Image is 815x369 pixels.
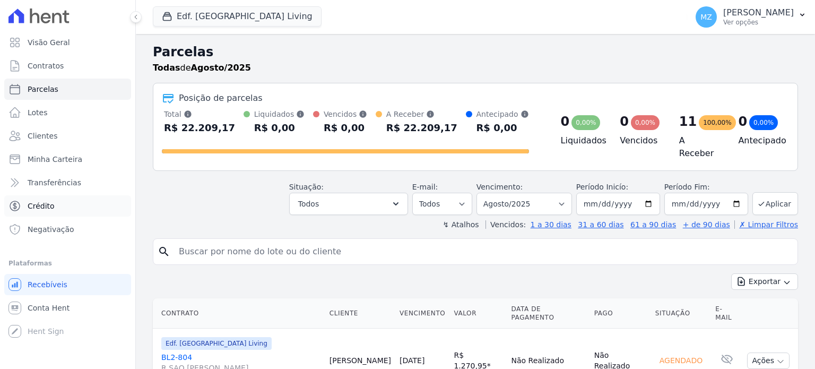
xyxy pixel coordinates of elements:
span: Recebíveis [28,279,67,290]
div: R$ 22.209,17 [386,119,457,136]
th: Valor [449,298,507,329]
span: MZ [700,13,712,21]
button: Todos [289,193,408,215]
div: 0 [738,113,747,130]
a: 31 a 60 dias [578,220,623,229]
div: 0,00% [631,115,660,130]
label: Vencimento: [476,183,523,191]
div: A Receber [386,109,457,119]
th: Cliente [325,298,395,329]
span: Negativação [28,224,74,235]
span: Crédito [28,201,55,211]
div: Vencidos [324,109,367,119]
div: Plataformas [8,257,127,270]
a: Minha Carteira [4,149,131,170]
i: search [158,245,170,258]
a: ✗ Limpar Filtros [734,220,798,229]
button: Exportar [731,273,798,290]
div: Antecipado [476,109,529,119]
strong: Agosto/2025 [191,63,251,73]
span: Edf. [GEOGRAPHIC_DATA] Living [161,337,272,350]
h4: A Receber [679,134,722,160]
div: 0 [561,113,570,130]
a: [DATE] [400,356,424,365]
a: Negativação [4,219,131,240]
a: Visão Geral [4,32,131,53]
button: Aplicar [752,192,798,215]
a: 1 a 30 dias [531,220,571,229]
div: Posição de parcelas [179,92,263,105]
th: Pago [590,298,651,329]
div: Total [164,109,235,119]
a: Lotes [4,102,131,123]
a: Conta Hent [4,297,131,319]
a: Recebíveis [4,274,131,295]
div: Liquidados [254,109,305,119]
th: Situação [651,298,711,329]
span: Lotes [28,107,48,118]
label: Período Inicío: [576,183,628,191]
a: Transferências [4,172,131,193]
label: Situação: [289,183,324,191]
span: Visão Geral [28,37,70,48]
div: Agendado [655,353,707,368]
button: MZ [PERSON_NAME] Ver opções [687,2,815,32]
div: R$ 0,00 [476,119,529,136]
span: Todos [298,198,319,210]
a: Contratos [4,55,131,76]
div: R$ 0,00 [254,119,305,136]
div: R$ 22.209,17 [164,119,235,136]
a: Parcelas [4,79,131,100]
button: Ações [747,353,790,369]
th: Data de Pagamento [507,298,589,329]
span: Clientes [28,131,57,141]
button: Edf. [GEOGRAPHIC_DATA] Living [153,6,322,27]
th: Vencimento [395,298,449,329]
h4: Liquidados [561,134,603,147]
span: Conta Hent [28,303,70,313]
h4: Vencidos [620,134,662,147]
div: 0 [620,113,629,130]
input: Buscar por nome do lote ou do cliente [172,241,793,262]
div: 0,00% [749,115,778,130]
label: E-mail: [412,183,438,191]
th: Contrato [153,298,325,329]
div: 11 [679,113,697,130]
p: [PERSON_NAME] [723,7,794,18]
div: 0,00% [571,115,600,130]
a: + de 90 dias [683,220,730,229]
span: Transferências [28,177,81,188]
p: de [153,62,251,74]
span: Contratos [28,61,64,71]
p: Ver opções [723,18,794,27]
th: E-mail [711,298,743,329]
label: ↯ Atalhos [443,220,479,229]
span: Minha Carteira [28,154,82,165]
a: 61 a 90 dias [630,220,676,229]
strong: Todas [153,63,180,73]
a: Crédito [4,195,131,217]
label: Período Fim: [664,182,748,193]
h4: Antecipado [738,134,781,147]
h2: Parcelas [153,42,798,62]
span: Parcelas [28,84,58,95]
a: Clientes [4,125,131,147]
div: R$ 0,00 [324,119,367,136]
div: 100,00% [699,115,735,130]
label: Vencidos: [485,220,526,229]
